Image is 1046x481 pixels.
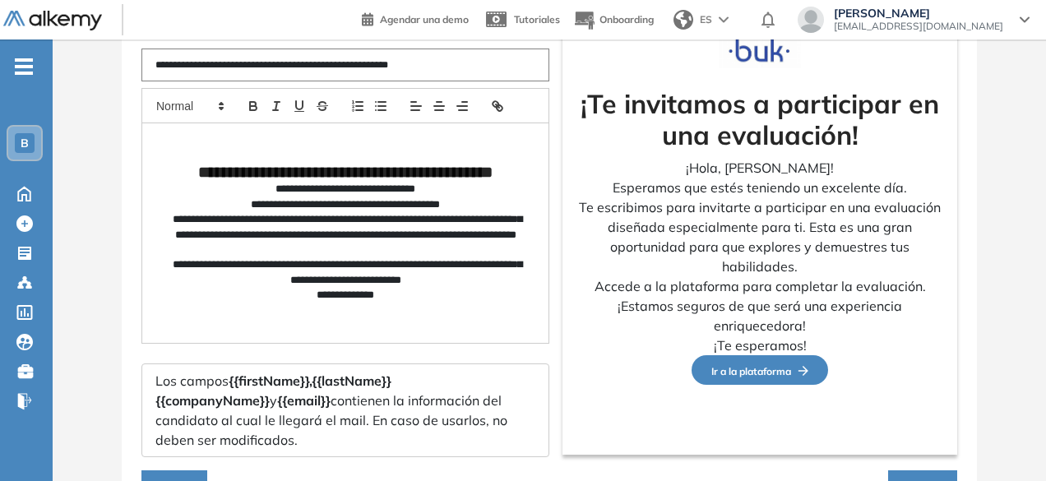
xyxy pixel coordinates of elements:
[576,197,944,276] p: Te escribimos para invitarte a participar en una evaluación diseñada especialmente para ti. Esta ...
[576,178,944,197] p: Esperamos que estés teniendo un excelente día.
[964,402,1046,481] div: Widget de chat
[312,372,391,389] span: {{lastName}}
[719,16,729,23] img: arrow
[576,276,944,335] p: Accede a la plataforma para completar la evaluación. ¡Estamos seguros de que será una experiencia...
[277,392,331,409] span: {{email}}
[692,355,828,386] button: Ir a la plataformaFlecha
[21,136,29,150] span: B
[3,11,102,31] img: Logo
[964,402,1046,481] iframe: Chat Widget
[380,13,469,25] span: Agendar una demo
[576,335,944,355] p: ¡Te esperamos!
[141,363,549,457] div: Los campos y contienen la información del candidato al cual le llegará el mail. En caso de usarlo...
[581,87,939,151] strong: ¡Te invitamos a participar en una evaluación!
[576,158,944,178] p: ¡Hola, [PERSON_NAME]!
[673,10,693,30] img: world
[834,7,1003,20] span: [PERSON_NAME]
[599,13,654,25] span: Onboarding
[229,372,312,389] span: {{firstName}},
[15,65,33,68] i: -
[573,2,654,38] button: Onboarding
[155,392,270,409] span: {{companyName}}
[711,365,808,377] span: Ir a la plataforma
[834,20,1003,33] span: [EMAIL_ADDRESS][DOMAIN_NAME]
[719,33,801,68] img: Logo de la compañía
[700,12,712,27] span: ES
[791,366,808,376] img: Flecha
[362,8,469,28] a: Agendar una demo
[514,13,560,25] span: Tutoriales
